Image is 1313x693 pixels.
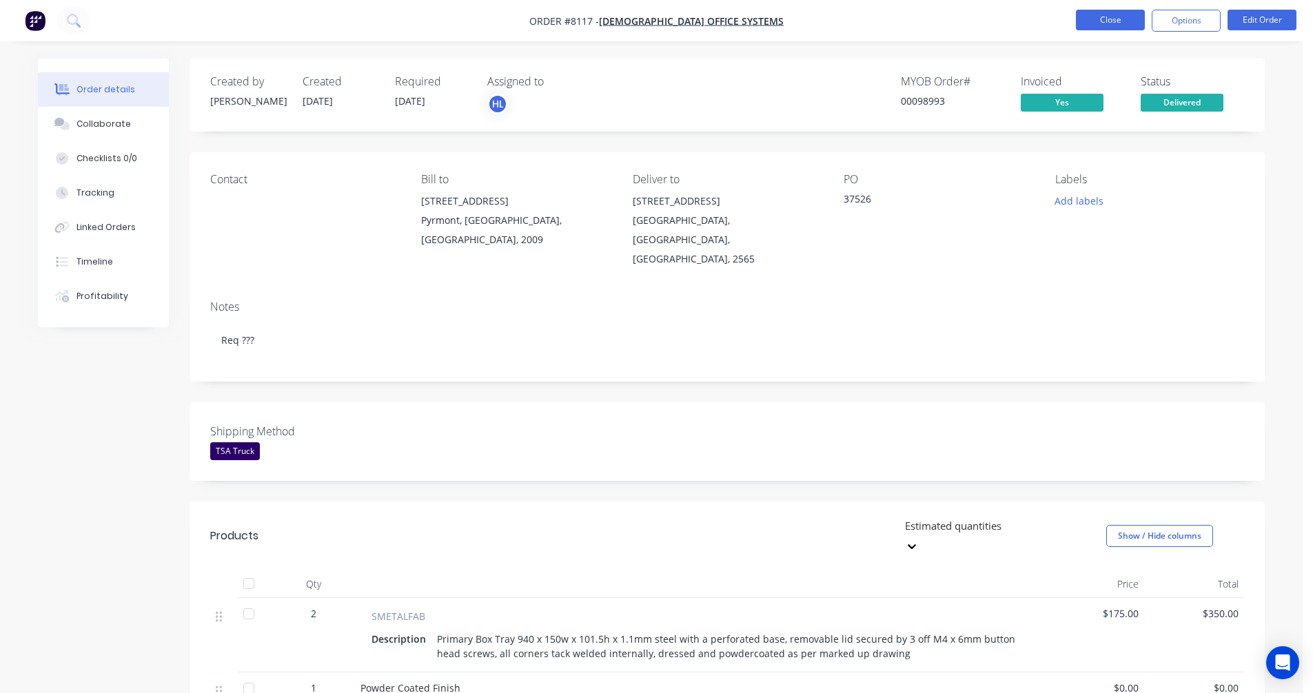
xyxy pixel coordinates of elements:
div: Profitability [77,290,128,302]
div: 37526 [844,192,1016,211]
label: Shipping Method [210,423,383,439]
div: [STREET_ADDRESS][GEOGRAPHIC_DATA], [GEOGRAPHIC_DATA], [GEOGRAPHIC_DATA], 2565 [633,192,822,269]
button: Order details [38,72,169,107]
span: Order #8117 - [529,14,599,28]
span: $175.00 [1050,606,1139,621]
button: Collaborate [38,107,169,141]
div: [STREET_ADDRESS] [421,192,610,211]
div: Status [1141,75,1244,88]
div: Invoiced [1021,75,1124,88]
div: Products [210,528,258,544]
div: Created [303,75,378,88]
div: [GEOGRAPHIC_DATA], [GEOGRAPHIC_DATA], [GEOGRAPHIC_DATA], 2565 [633,211,822,269]
div: Tracking [77,187,114,199]
div: Qty [272,570,355,598]
div: MYOB Order # [901,75,1004,88]
img: Factory [25,10,45,31]
span: [DATE] [395,94,425,107]
span: Delivered [1141,94,1223,111]
div: Primary Box Tray 940 x 150w x 101.5h x 1.1mm steel with a perforated base, removable lid secured ... [431,629,1028,663]
button: Tracking [38,176,169,210]
div: Contact [210,173,399,186]
div: [STREET_ADDRESS]Pyrmont, [GEOGRAPHIC_DATA], [GEOGRAPHIC_DATA], 2009 [421,192,610,249]
div: Description [371,629,431,649]
span: SMETALFAB [371,609,425,623]
div: Price [1044,570,1144,598]
button: Profitability [38,279,169,313]
button: Options [1152,10,1221,32]
span: $350.00 [1150,606,1239,621]
button: Delivered [1141,94,1223,114]
div: [STREET_ADDRESS] [633,192,822,211]
div: Notes [210,300,1244,313]
div: Deliver to [633,173,822,186]
a: [DEMOGRAPHIC_DATA] Office Systems [599,14,784,28]
div: PO [844,173,1032,186]
button: Show / Hide columns [1106,525,1213,547]
div: TSA Truck [210,442,260,460]
div: [PERSON_NAME] [210,94,286,108]
button: Edit Order [1228,10,1296,30]
button: Timeline [38,245,169,279]
button: Linked Orders [38,210,169,245]
button: Close [1076,10,1145,30]
div: Collaborate [77,118,131,130]
div: Required [395,75,471,88]
div: 00098993 [901,94,1004,108]
div: Pyrmont, [GEOGRAPHIC_DATA], [GEOGRAPHIC_DATA], 2009 [421,211,610,249]
div: Req ??? [210,319,1244,361]
div: Assigned to [487,75,625,88]
div: Bill to [421,173,610,186]
div: Order details [77,83,135,96]
div: Total [1144,570,1244,598]
button: HL [487,94,508,114]
div: Labels [1055,173,1244,186]
div: Created by [210,75,286,88]
span: 2 [311,606,316,621]
button: Add labels [1047,192,1110,210]
div: Timeline [77,256,113,268]
button: Checklists 0/0 [38,141,169,176]
div: Linked Orders [77,221,136,234]
div: Checklists 0/0 [77,152,137,165]
span: Yes [1021,94,1103,111]
span: [DATE] [303,94,333,107]
div: Open Intercom Messenger [1266,646,1299,679]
